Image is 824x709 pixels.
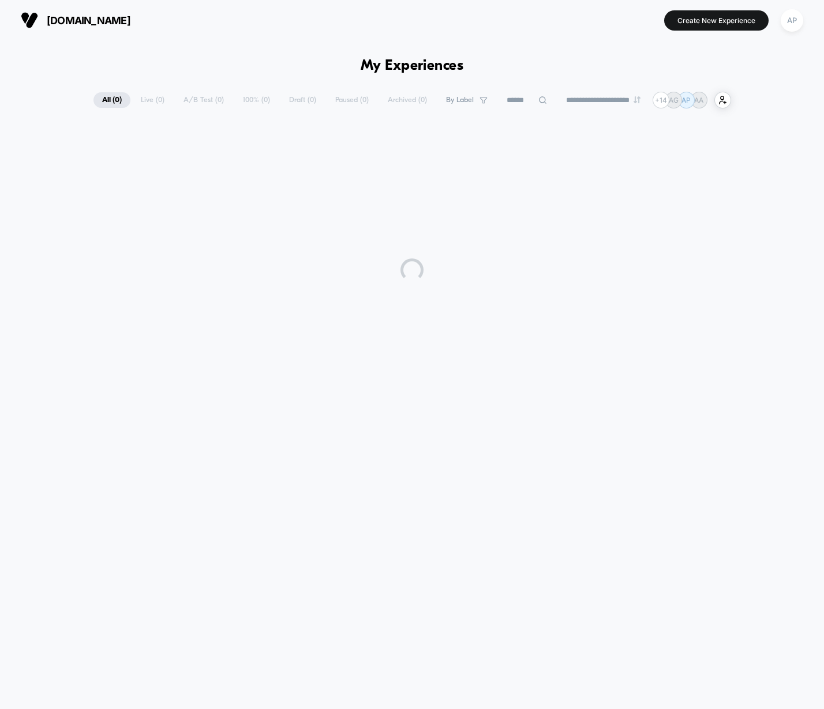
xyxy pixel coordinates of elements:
[17,11,134,29] button: [DOMAIN_NAME]
[681,96,691,104] p: AP
[777,9,807,32] button: AP
[446,96,474,104] span: By Label
[653,92,669,108] div: + 14
[669,96,679,104] p: AG
[664,10,769,31] button: Create New Experience
[47,14,130,27] span: [DOMAIN_NAME]
[694,96,703,104] p: AA
[21,12,38,29] img: Visually logo
[781,9,803,32] div: AP
[634,96,641,103] img: end
[93,92,130,108] span: All ( 0 )
[361,58,464,74] h1: My Experiences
